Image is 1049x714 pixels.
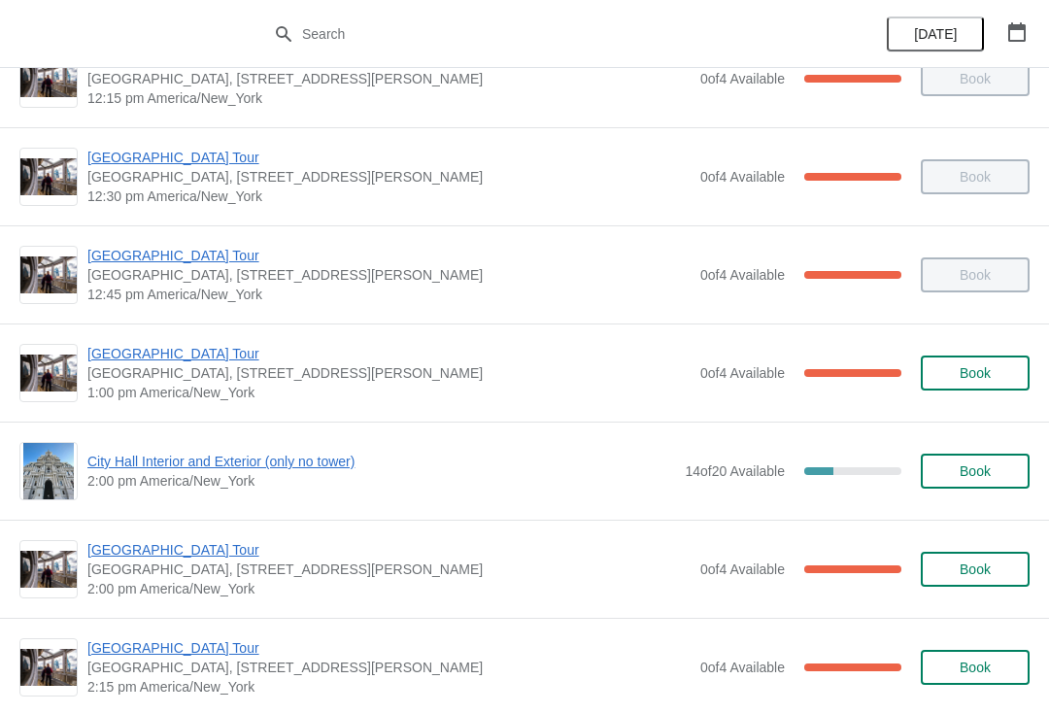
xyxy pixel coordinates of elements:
button: [DATE] [887,17,984,51]
span: Book [960,660,991,675]
img: City Hall Tower Tour | City Hall Visitor Center, 1400 John F Kennedy Boulevard Suite 121, Philade... [20,256,77,294]
span: 12:15 pm America/New_York [87,88,691,108]
img: City Hall Tower Tour | City Hall Visitor Center, 1400 John F Kennedy Boulevard Suite 121, Philade... [20,551,77,589]
span: [GEOGRAPHIC_DATA], [STREET_ADDRESS][PERSON_NAME] [87,658,691,677]
span: 2:00 pm America/New_York [87,579,691,598]
img: City Hall Tower Tour | City Hall Visitor Center, 1400 John F Kennedy Boulevard Suite 121, Philade... [20,649,77,687]
span: Book [960,365,991,381]
span: [GEOGRAPHIC_DATA], [STREET_ADDRESS][PERSON_NAME] [87,265,691,285]
span: [GEOGRAPHIC_DATA] Tour [87,638,691,658]
span: 12:30 pm America/New_York [87,187,691,206]
span: 1:00 pm America/New_York [87,383,691,402]
span: [DATE] [914,26,957,42]
span: [GEOGRAPHIC_DATA] Tour [87,246,691,265]
span: [GEOGRAPHIC_DATA] Tour [87,540,691,560]
span: 0 of 4 Available [700,267,785,283]
img: City Hall Tower Tour | City Hall Visitor Center, 1400 John F Kennedy Boulevard Suite 121, Philade... [20,60,77,98]
button: Book [921,552,1030,587]
span: 12:45 pm America/New_York [87,285,691,304]
input: Search [301,17,787,51]
span: [GEOGRAPHIC_DATA] Tour [87,148,691,167]
span: 0 of 4 Available [700,561,785,577]
span: [GEOGRAPHIC_DATA] Tour [87,344,691,363]
span: [GEOGRAPHIC_DATA], [STREET_ADDRESS][PERSON_NAME] [87,167,691,187]
span: 0 of 4 Available [700,169,785,185]
span: Book [960,561,991,577]
span: 0 of 4 Available [700,660,785,675]
button: Book [921,356,1030,391]
span: 0 of 4 Available [700,71,785,86]
img: City Hall Tower Tour | City Hall Visitor Center, 1400 John F Kennedy Boulevard Suite 121, Philade... [20,355,77,392]
button: Book [921,650,1030,685]
button: Book [921,454,1030,489]
span: City Hall Interior and Exterior (only no tower) [87,452,675,471]
span: [GEOGRAPHIC_DATA], [STREET_ADDRESS][PERSON_NAME] [87,560,691,579]
span: 2:15 pm America/New_York [87,677,691,697]
img: City Hall Tower Tour | City Hall Visitor Center, 1400 John F Kennedy Boulevard Suite 121, Philade... [20,158,77,196]
span: [GEOGRAPHIC_DATA], [STREET_ADDRESS][PERSON_NAME] [87,69,691,88]
span: Book [960,463,991,479]
span: [GEOGRAPHIC_DATA], [STREET_ADDRESS][PERSON_NAME] [87,363,691,383]
span: 0 of 4 Available [700,365,785,381]
span: 2:00 pm America/New_York [87,471,675,491]
img: City Hall Interior and Exterior (only no tower) | | 2:00 pm America/New_York [23,443,75,499]
span: 14 of 20 Available [685,463,785,479]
